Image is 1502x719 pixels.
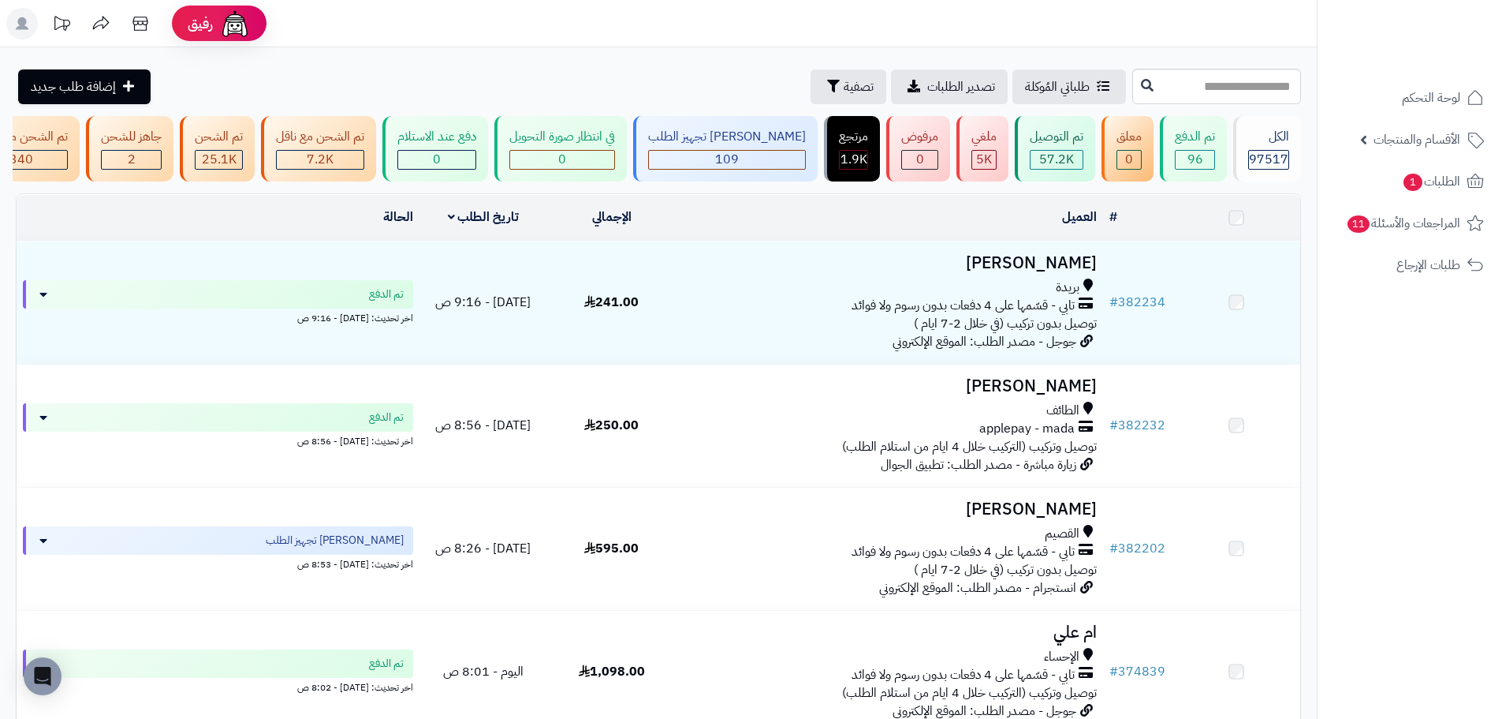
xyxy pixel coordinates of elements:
a: الحالة [383,208,413,227]
div: تم الشحن [195,128,243,146]
div: الكل [1248,128,1289,146]
a: في انتظار صورة التحويل 0 [491,116,630,182]
span: الأقسام والمنتجات [1373,129,1460,151]
a: مرفوض 0 [883,116,953,182]
span: [DATE] - 8:56 ص [435,416,531,435]
div: 0 [398,151,475,169]
a: [PERSON_NAME] تجهيز الطلب 109 [630,116,821,182]
span: توصيل بدون تركيب (في خلال 2-7 ايام ) [914,560,1097,579]
span: القصيم [1045,525,1079,543]
span: انستجرام - مصدر الطلب: الموقع الإلكتروني [879,579,1076,597]
a: الطلبات1 [1327,163,1493,200]
a: العميل [1062,208,1097,227]
div: اخر تحديث: [DATE] - 8:53 ص [23,555,413,571]
span: 96 [1187,150,1203,169]
span: تصدير الطلبات [927,77,995,96]
div: 0 [510,151,614,169]
h3: [PERSON_NAME] [682,377,1097,395]
a: الكل97517 [1230,116,1304,182]
div: 96 [1176,151,1214,169]
button: تصفية [811,69,886,104]
a: جاهز للشحن 2 [83,116,177,182]
span: طلباتي المُوكلة [1025,77,1090,96]
span: تم الدفع [369,410,404,425]
a: # [1109,208,1117,227]
span: 2 [128,150,136,169]
span: تصفية [844,77,874,96]
a: معلق 0 [1098,116,1157,182]
span: # [1109,293,1118,312]
span: [DATE] - 8:26 ص [435,539,531,558]
div: تم الشحن مع ناقل [276,128,364,146]
div: دفع عند الاستلام [397,128,476,146]
div: في انتظار صورة التحويل [509,128,615,146]
span: [PERSON_NAME] تجهيز الطلب [266,533,404,549]
div: Open Intercom Messenger [24,657,61,695]
span: توصيل وتركيب (التركيب خلال 4 ايام من استلام الطلب) [842,437,1097,456]
span: تابي - قسّمها على 4 دفعات بدون رسوم ولا فوائد [852,297,1075,315]
span: الطلبات [1402,170,1460,193]
div: ملغي [971,128,997,146]
span: الإحساء [1044,648,1079,666]
span: اليوم - 8:01 ص [443,662,524,681]
span: إضافة طلب جديد [31,77,116,96]
h3: [PERSON_NAME] [682,500,1097,519]
span: 5K [976,150,992,169]
span: # [1109,662,1118,681]
span: توصيل وتركيب (التركيب خلال 4 ايام من استلام الطلب) [842,683,1097,702]
div: 57221 [1031,151,1083,169]
span: تابي - قسّمها على 4 دفعات بدون رسوم ولا فوائد [852,543,1075,561]
span: لوحة التحكم [1402,87,1460,109]
span: 340 [9,150,33,169]
a: دفع عند الاستلام 0 [379,116,491,182]
span: جوجل - مصدر الطلب: الموقع الإلكتروني [893,332,1076,351]
div: 109 [649,151,805,169]
div: 2 [102,151,161,169]
div: اخر تحديث: [DATE] - 8:56 ص [23,432,413,448]
span: 595.00 [584,539,639,558]
span: # [1109,416,1118,435]
span: توصيل بدون تركيب (في خلال 2-7 ايام ) [914,314,1097,333]
span: 250.00 [584,416,639,435]
a: مرتجع 1.9K [821,116,883,182]
span: 109 [715,150,739,169]
span: 25.1K [202,150,237,169]
span: رفيق [188,14,213,33]
div: 25117 [196,151,242,169]
span: 97517 [1249,150,1288,169]
div: تم الدفع [1175,128,1215,146]
a: إضافة طلب جديد [18,69,151,104]
img: ai-face.png [219,8,251,39]
a: #382202 [1109,539,1165,558]
span: 0 [916,150,924,169]
span: 0 [558,150,566,169]
span: تم الدفع [369,286,404,302]
div: جاهز للشحن [101,128,162,146]
a: المراجعات والأسئلة11 [1327,204,1493,242]
span: تابي - قسّمها على 4 دفعات بدون رسوم ولا فوائد [852,666,1075,684]
span: 0 [1125,150,1133,169]
span: تم الدفع [369,656,404,672]
div: مرفوض [901,128,938,146]
a: #382234 [1109,293,1165,312]
div: 1856 [840,151,867,169]
div: مرتجع [839,128,868,146]
div: 0 [902,151,937,169]
div: اخر تحديث: [DATE] - 8:02 ص [23,678,413,695]
a: لوحة التحكم [1327,79,1493,117]
span: بريدة [1056,279,1079,297]
span: 241.00 [584,293,639,312]
a: ملغي 5K [953,116,1012,182]
a: تاريخ الطلب [448,208,520,227]
span: 7.2K [307,150,334,169]
a: تم الشحن 25.1K [177,116,258,182]
span: المراجعات والأسئلة [1346,212,1460,234]
span: [DATE] - 9:16 ص [435,293,531,312]
div: معلق [1116,128,1142,146]
span: 0 [433,150,441,169]
div: 5011 [972,151,996,169]
img: logo-2.png [1395,42,1487,75]
a: تحديثات المنصة [42,8,81,43]
span: طلبات الإرجاع [1396,254,1460,276]
span: زيارة مباشرة - مصدر الطلب: تطبيق الجوال [881,455,1076,474]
